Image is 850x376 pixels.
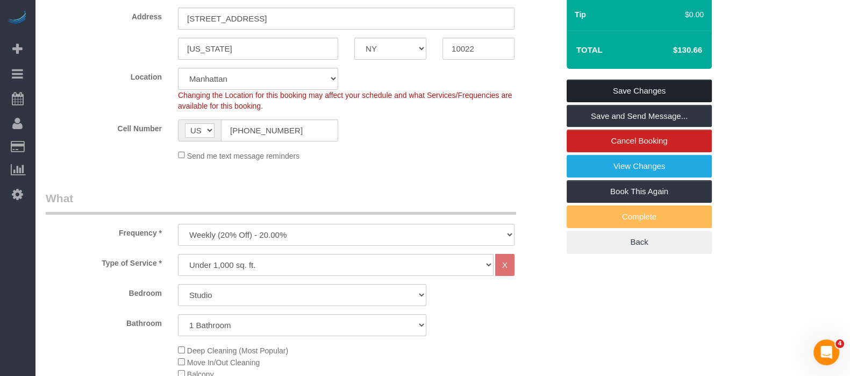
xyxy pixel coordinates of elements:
[38,314,170,329] label: Bathroom
[187,346,288,355] span: Deep Cleaning (Most Popular)
[567,130,712,152] a: Cancel Booking
[178,91,512,110] span: Changing the Location for this booking may affect your schedule and what Services/Frequencies are...
[567,155,712,178] a: View Changes
[38,284,170,299] label: Bedroom
[567,105,712,127] a: Save and Send Message...
[576,45,603,54] strong: Total
[187,151,299,160] span: Send me text message reminders
[641,46,702,55] h4: $130.66
[46,190,516,215] legend: What
[672,9,704,20] div: $0.00
[442,38,515,60] input: Zip Code
[567,180,712,203] a: Book This Again
[178,38,338,60] input: City
[38,224,170,238] label: Frequency *
[38,254,170,268] label: Type of Service *
[187,358,260,367] span: Move In/Out Cleaning
[567,80,712,102] a: Save Changes
[835,339,844,348] span: 4
[38,119,170,134] label: Cell Number
[38,68,170,82] label: Location
[575,9,586,20] label: Tip
[38,8,170,22] label: Address
[6,11,28,26] img: Automaid Logo
[221,119,338,141] input: Cell Number
[567,231,712,253] a: Back
[813,339,839,365] iframe: Intercom live chat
